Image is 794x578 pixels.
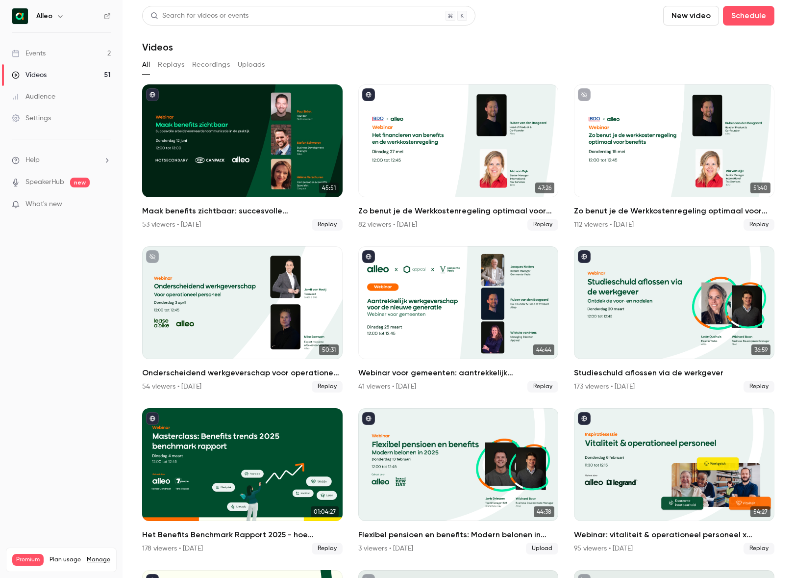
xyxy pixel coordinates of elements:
span: Replay [744,543,774,554]
iframe: Noticeable Trigger [99,200,111,209]
img: Alleo [12,8,28,24]
a: 44:38Flexibel pensioen en benefits: Modern belonen in [DATE]3 viewers • [DATE]Upload [358,408,559,554]
a: 47:26Zo benut je de Werkkostenregeling optimaal voor benefits82 viewers • [DATE]Replay [358,84,559,231]
button: published [578,412,591,425]
li: Zo benut je de Werkkostenregeling optimaal voor benefits [358,84,559,231]
a: 45:51Maak benefits zichtbaar: succesvolle arbeidsvoorwaarden communicatie in de praktijk53 viewer... [142,84,343,231]
div: 82 viewers • [DATE] [358,220,417,230]
div: 178 viewers • [DATE] [142,544,203,553]
span: 45:51 [319,183,339,193]
div: 112 viewers • [DATE] [574,220,634,230]
h2: Studieschuld aflossen via de werkgever [574,367,774,379]
span: What's new [25,199,62,210]
span: 51:40 [750,183,770,193]
button: unpublished [578,88,591,101]
li: Flexibel pensioen en benefits: Modern belonen in 2025 [358,408,559,554]
a: 44:44Webinar voor gemeenten: aantrekkelijk werkgeverschap voor de nieuwe generatie41 viewers • [D... [358,246,559,393]
h2: Onderscheidend werkgeverschap voor operationeel personeel [142,367,343,379]
button: Recordings [192,57,230,73]
button: Uploads [238,57,265,73]
section: Videos [142,6,774,572]
h6: Alleo [36,11,52,21]
span: 36:59 [751,344,770,355]
button: published [362,250,375,263]
a: 36:59Studieschuld aflossen via de werkgever173 viewers • [DATE]Replay [574,246,774,393]
h2: Het Benefits Benchmark Rapport 2025 - hoe verhoudt jouw organisatie zich tot de benchmark? [142,529,343,541]
span: Replay [744,219,774,231]
span: new [70,178,90,187]
h2: Webinar voor gemeenten: aantrekkelijk werkgeverschap voor de nieuwe generatie [358,367,559,379]
button: New video [663,6,719,26]
button: published [146,88,159,101]
li: Maak benefits zichtbaar: succesvolle arbeidsvoorwaarden communicatie in de praktijk [142,84,343,231]
li: Het Benefits Benchmark Rapport 2025 - hoe verhoudt jouw organisatie zich tot de benchmark? [142,408,343,554]
li: Studieschuld aflossen via de werkgever [574,246,774,393]
span: 44:44 [533,344,554,355]
div: Videos [12,70,47,80]
span: 47:26 [535,183,554,193]
div: 54 viewers • [DATE] [142,382,201,392]
h2: Webinar: vitaliteit & operationeel personeel x Legrand [574,529,774,541]
span: Replay [312,543,343,554]
div: Settings [12,113,51,123]
span: Help [25,155,40,165]
button: published [578,250,591,263]
a: 51:40Zo benut je de Werkkostenregeling optimaal voor benefits112 viewers • [DATE]Replay [574,84,774,231]
li: help-dropdown-opener [12,155,111,165]
button: published [362,412,375,425]
h2: Zo benut je de Werkkostenregeling optimaal voor benefits [574,205,774,217]
div: 173 viewers • [DATE] [574,382,635,392]
button: Replays [158,57,184,73]
span: Replay [744,381,774,393]
a: Manage [87,556,110,564]
button: Schedule [723,6,774,26]
div: Events [12,49,46,58]
span: 50:31 [319,344,339,355]
h2: Flexibel pensioen en benefits: Modern belonen in [DATE] [358,529,559,541]
span: Upload [526,543,558,554]
li: Webinar voor gemeenten: aantrekkelijk werkgeverschap voor de nieuwe generatie [358,246,559,393]
div: 95 viewers • [DATE] [574,544,633,553]
a: SpeakerHub [25,177,64,187]
a: 01:04:27Het Benefits Benchmark Rapport 2025 - hoe verhoudt jouw organisatie zich tot de benchmark... [142,408,343,554]
div: Audience [12,92,55,102]
button: All [142,57,150,73]
span: 54:27 [750,506,770,517]
span: Replay [527,381,558,393]
div: 41 viewers • [DATE] [358,382,416,392]
a: 54:27Webinar: vitaliteit & operationeel personeel x Legrand95 viewers • [DATE]Replay [574,408,774,554]
button: published [362,88,375,101]
div: Search for videos or events [150,11,248,21]
h2: Zo benut je de Werkkostenregeling optimaal voor benefits [358,205,559,217]
div: 3 viewers • [DATE] [358,544,413,553]
li: Webinar: vitaliteit & operationeel personeel x Legrand [574,408,774,554]
li: Zo benut je de Werkkostenregeling optimaal voor benefits [574,84,774,231]
span: Replay [312,219,343,231]
span: Premium [12,554,44,566]
h2: Maak benefits zichtbaar: succesvolle arbeidsvoorwaarden communicatie in de praktijk [142,205,343,217]
span: 01:04:27 [311,506,339,517]
button: published [146,412,159,425]
span: Replay [312,381,343,393]
span: 44:38 [534,506,554,517]
button: unpublished [146,250,159,263]
div: 53 viewers • [DATE] [142,220,201,230]
span: Replay [527,219,558,231]
span: Plan usage [50,556,81,564]
a: 50:31Onderscheidend werkgeverschap voor operationeel personeel54 viewers • [DATE]Replay [142,246,343,393]
li: Onderscheidend werkgeverschap voor operationeel personeel [142,246,343,393]
h1: Videos [142,41,173,53]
